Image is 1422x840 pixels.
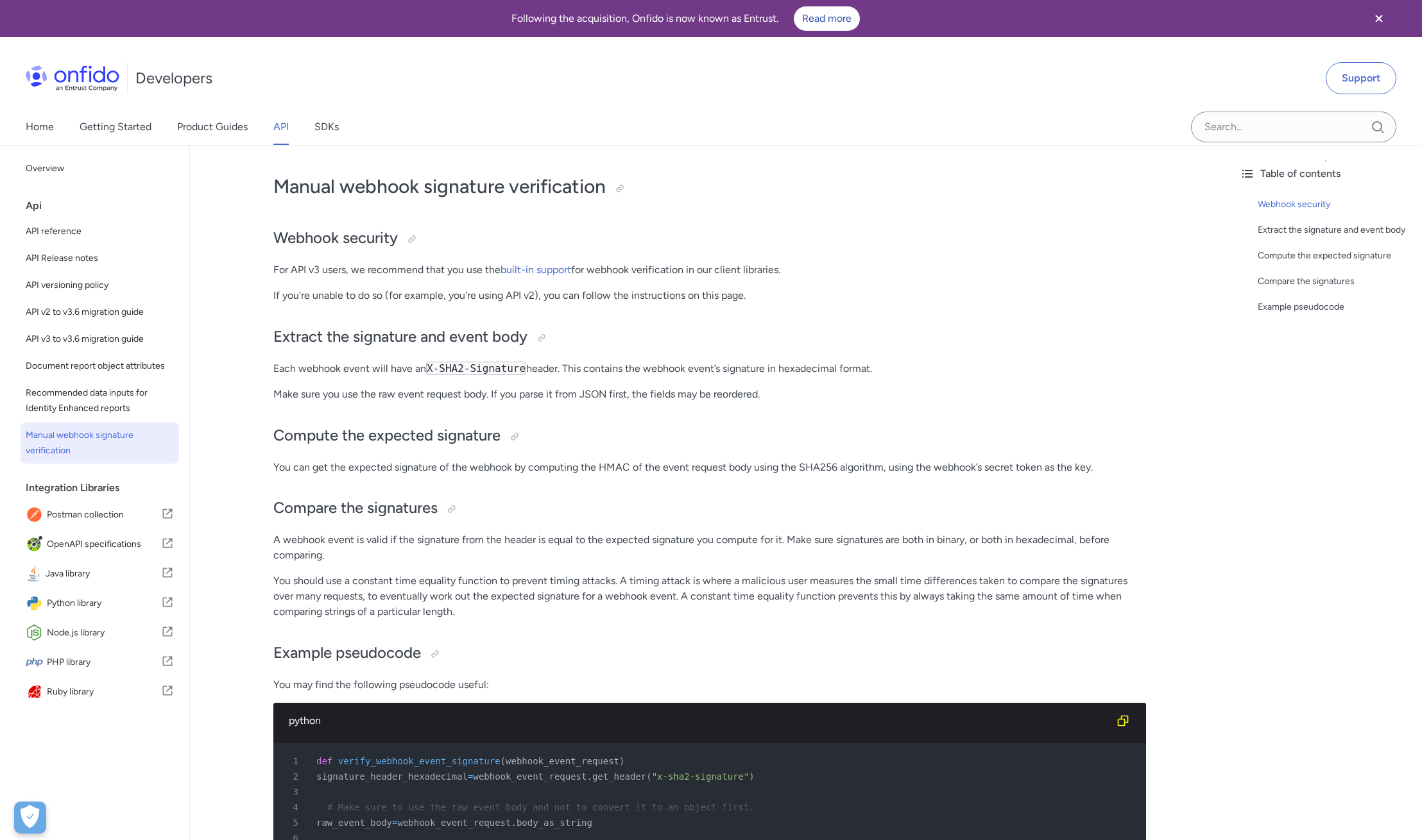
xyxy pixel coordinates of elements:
[47,624,161,642] span: Node.js library
[47,653,161,671] span: PHP library
[273,288,1146,303] p: If you're unable to do so (for example, you're using API v2), you can follow the instructions on ...
[26,358,174,374] span: Document report object attributes
[21,530,179,559] a: IconOpenAPI specificationsOpenAPI specifications
[316,818,392,828] span: raw_event_body
[47,594,161,612] span: Python library
[289,713,1110,728] div: python
[468,771,473,782] span: =
[26,594,47,612] img: IconPython library
[273,643,1146,664] h2: Example pseudocode
[26,278,174,293] span: API versioning policy
[273,326,1146,348] h2: Extract the signature and event body
[21,353,179,379] a: Document report object attributes
[26,224,174,239] span: API reference
[21,273,179,298] a: API versioning policy
[273,460,1146,475] p: You can get the expected signature of the webhook by computing the HMAC of the event request body...
[21,423,179,464] a: Manual webhook signature verification
[273,532,1146,563] p: A webhook event is valid if the signature from the header is equal to the expected signature you ...
[278,769,307,784] span: 2
[26,305,174,320] span: API v2 to v3.6 migration guide
[749,771,754,782] span: )
[273,262,1146,278] p: For API v3 users, we recommend that you use the for webhook verification in our client libraries.
[316,771,468,782] span: signature_header_hexadecimal
[314,109,339,145] a: SDKs
[278,815,307,830] span: 5
[21,501,179,529] a: IconPostman collectionPostman collection
[26,653,47,671] img: IconPHP library
[26,109,54,145] a: Home
[1240,166,1412,181] div: Table of contents
[273,573,1146,619] p: You should use a constant time equality function to prevent timing attacks. A timing attack is wh...
[278,800,307,815] span: 4
[26,535,47,553] img: IconOpenAPI specifications
[26,65,119,91] img: Onfido Logo
[15,6,1355,31] div: Following the acquisition, Onfido is now known as Entrust.
[1371,11,1387,26] svg: Close banner
[1355,3,1403,35] button: Close banner
[21,219,179,244] a: API reference
[273,425,1146,447] h2: Compute the expected signature
[273,174,1146,199] h1: Manual webhook signature verification
[426,362,526,375] code: X-SHA2-Signature
[21,648,179,676] a: IconPHP libraryPHP library
[21,678,179,706] a: IconRuby libraryRuby library
[273,361,1146,376] p: Each webhook event will have an header. This contains the webhook event’s signature in hexadecima...
[273,677,1146,693] p: You may find the following pseudocode useful:
[26,385,174,416] span: Recommended data inputs for Identity Enhanced reports
[506,756,619,766] span: webhook_event_request
[135,68,212,88] h1: Developers
[511,818,516,828] span: .
[273,387,1146,402] p: Make sure you use the raw event request body. If you parse it from JSON first, the fields may be ...
[14,802,46,834] div: Cookie Preferences
[46,565,161,583] span: Java library
[1326,62,1396,94] a: Support
[21,589,179,617] a: IconPython libraryPython library
[14,802,46,834] button: Open Preferences
[21,560,179,588] a: IconJava libraryJava library
[26,428,174,458] span: Manual webhook signature verification
[26,251,174,266] span: API Release notes
[26,161,174,176] span: Overview
[517,818,592,828] span: body_as_string
[47,683,161,701] span: Ruby library
[80,109,151,145] a: Getting Started
[278,753,307,769] span: 1
[26,565,46,583] img: IconJava library
[587,771,592,782] span: .
[26,624,47,642] img: IconNode.js library
[26,475,184,501] div: Integration Libraries
[1110,708,1136,734] button: Copy code snippet button
[47,535,161,553] span: OpenAPI specifications
[501,756,506,766] span: (
[1258,197,1412,212] a: Webhook security
[273,228,1146,249] h2: Webhook security
[21,299,179,325] a: API v2 to v3.6 migration guide
[1258,248,1412,264] a: Compute the expected signature
[21,326,179,352] a: API v3 to v3.6 migration guide
[327,802,755,812] span: # Make sure to use the raw event body and not to convert it to an object first.
[26,193,184,219] div: Api
[1258,299,1412,315] a: Example pseudocode
[26,683,47,701] img: IconRuby library
[392,818,397,828] span: =
[338,756,501,766] span: verify_webhook_event_signature
[47,506,161,524] span: Postman collection
[501,264,571,276] a: built-in support
[21,619,179,647] a: IconNode.js libraryNode.js library
[1191,112,1396,142] input: Onfido search input field
[397,818,511,828] span: webhook_event_request
[278,784,307,800] span: 3
[26,332,174,347] span: API v3 to v3.6 migration guide
[646,771,651,782] span: (
[592,771,646,782] span: get_header
[21,380,179,421] a: Recommended data inputs for Identity Enhanced reports
[473,771,587,782] span: webhook_event_request
[21,246,179,271] a: API Release notes
[21,156,179,181] a: Overview
[1258,223,1412,238] a: Extract the signature and event body
[1258,274,1412,289] a: Compare the signatures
